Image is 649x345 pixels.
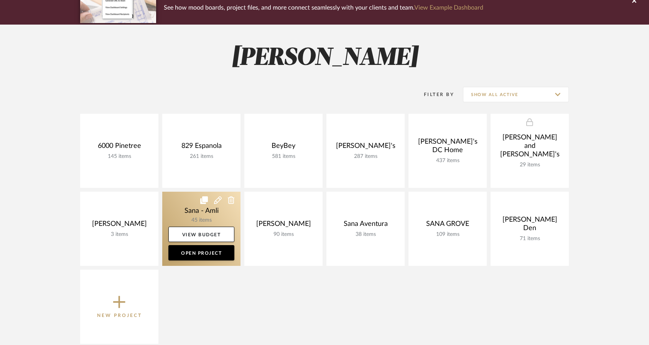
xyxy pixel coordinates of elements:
[250,153,316,160] div: 581 items
[414,5,483,11] a: View Example Dashboard
[86,231,152,238] div: 3 items
[497,133,563,162] div: [PERSON_NAME] and [PERSON_NAME]'s
[415,220,481,231] div: SANA GROVE
[497,216,563,236] div: [PERSON_NAME] Den
[168,227,234,242] a: View Budget
[250,231,316,238] div: 90 items
[168,153,234,160] div: 261 items
[497,162,563,168] div: 29 items
[80,270,158,344] button: New Project
[415,231,481,238] div: 109 items
[333,220,399,231] div: Sana Aventura
[168,142,234,153] div: 829 Espanola
[415,138,481,158] div: [PERSON_NAME]'s DC Home
[168,245,234,260] a: Open Project
[48,44,601,73] h2: [PERSON_NAME]
[414,91,454,98] div: Filter By
[164,2,483,13] p: See how mood boards, project files, and more connect seamlessly with your clients and team.
[415,158,481,164] div: 437 items
[250,142,316,153] div: BeyBey
[86,142,152,153] div: 6000 Pinetree
[497,236,563,242] div: 71 items
[250,220,316,231] div: [PERSON_NAME]
[333,153,399,160] div: 287 items
[333,231,399,238] div: 38 items
[86,220,152,231] div: [PERSON_NAME]
[86,153,152,160] div: 145 items
[333,142,399,153] div: [PERSON_NAME]'s
[97,312,142,319] p: New Project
